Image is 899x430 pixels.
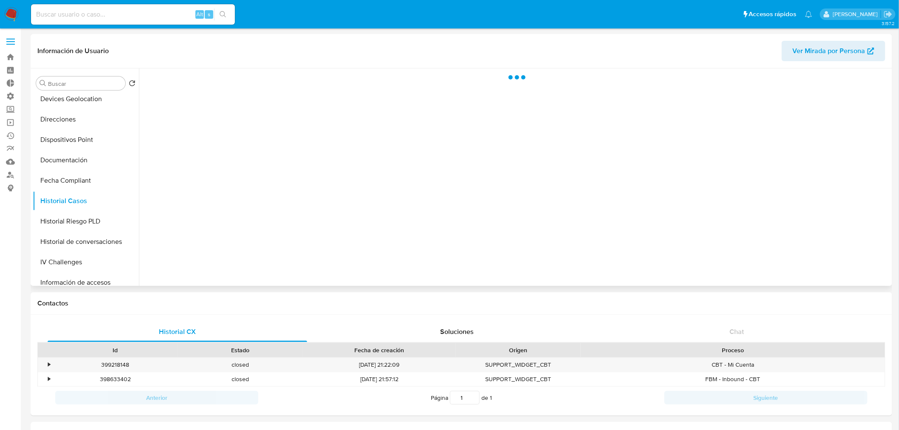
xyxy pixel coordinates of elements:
a: Salir [884,10,893,19]
div: closed [178,372,302,386]
span: Alt [196,10,203,18]
button: Dispositivos Point [33,130,139,150]
div: FBM - Inbound - CBT [581,372,885,386]
div: [DATE] 21:22:09 [302,358,456,372]
button: Buscar [40,80,46,87]
div: Estado [184,346,297,354]
div: 399218148 [53,358,178,372]
button: Historial de conversaciones [33,232,139,252]
div: 398633402 [53,372,178,386]
button: Fecha Compliant [33,170,139,191]
div: [DATE] 21:57:12 [302,372,456,386]
span: Historial CX [159,327,196,337]
h1: Información de Usuario [37,47,109,55]
button: Historial Casos [33,191,139,211]
button: Volver al orden por defecto [129,80,136,89]
button: Información de accesos [33,272,139,293]
div: closed [178,358,302,372]
button: Ver Mirada por Persona [782,41,885,61]
div: Origen [462,346,575,354]
button: Devices Geolocation [33,89,139,109]
h1: Contactos [37,299,885,308]
span: Chat [730,327,744,337]
span: Ver Mirada por Persona [793,41,865,61]
button: search-icon [214,8,232,20]
div: CBT - Mi Cuenta [581,358,885,372]
div: Fecha de creación [308,346,450,354]
span: 1 [490,393,492,402]
input: Buscar [48,80,122,88]
span: Accesos rápidos [749,10,797,19]
div: SUPPORT_WIDGET_CBT [456,372,581,386]
button: Documentación [33,150,139,170]
button: IV Challenges [33,252,139,272]
div: Id [59,346,172,354]
div: • [48,361,50,369]
span: Página de [431,391,492,405]
button: Direcciones [33,109,139,130]
div: Proceso [587,346,879,354]
input: Buscar usuario o caso... [31,9,235,20]
p: zoe.breuer@mercadolibre.com [833,10,881,18]
button: Siguiente [664,391,868,405]
span: Soluciones [441,327,474,337]
div: SUPPORT_WIDGET_CBT [456,358,581,372]
a: Notificaciones [805,11,812,18]
span: s [208,10,210,18]
div: • [48,375,50,383]
button: Anterior [55,391,258,405]
button: Historial Riesgo PLD [33,211,139,232]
